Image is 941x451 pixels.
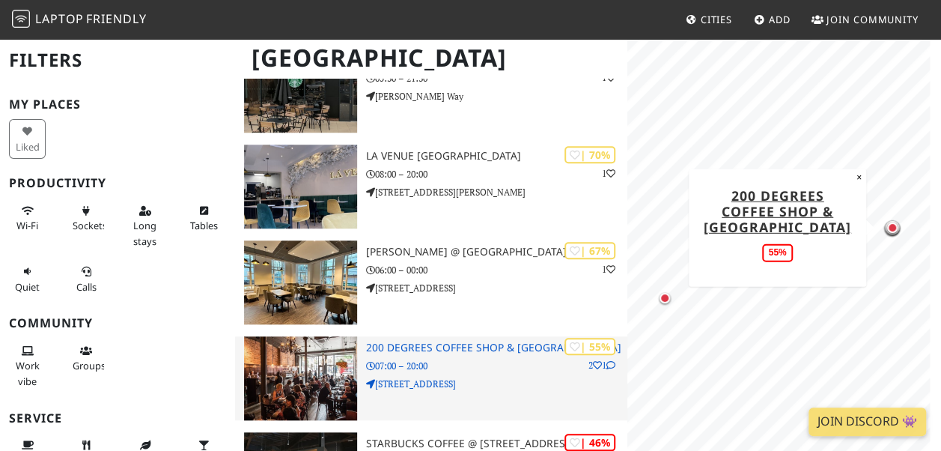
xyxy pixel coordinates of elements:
span: Friendly [86,10,146,27]
p: [STREET_ADDRESS] [366,377,627,391]
span: Group tables [73,359,106,372]
button: Work vibe [9,339,46,393]
button: Calls [68,259,105,299]
p: 2 1 [588,358,615,372]
a: 200 Degrees Coffee Shop & Barista School | 55% 21 200 Degrees Coffee Shop & [GEOGRAPHIC_DATA] 07:... [235,336,627,420]
h2: Filters [9,37,226,83]
span: People working [16,359,40,387]
h3: Starbucks Coffee @ [STREET_ADDRESS] [366,438,627,450]
button: Quiet [9,259,46,299]
h3: My Places [9,97,226,112]
h1: [GEOGRAPHIC_DATA] [240,37,624,79]
p: 07:00 – 20:00 [366,359,627,373]
button: Close popup [852,169,866,185]
h3: Productivity [9,176,226,190]
p: 1 [602,166,615,181]
span: Power sockets [73,219,107,232]
h3: La Venue [GEOGRAPHIC_DATA] [366,150,627,163]
span: Join Community [826,13,919,26]
span: Cities [701,13,732,26]
span: Work-friendly tables [190,219,218,232]
p: [STREET_ADDRESS][PERSON_NAME] [366,185,627,199]
a: Tim Hortons @ New St | 67% 1 [PERSON_NAME] @ [GEOGRAPHIC_DATA] 06:00 – 00:00 [STREET_ADDRESS] [235,240,627,324]
a: Join Community [806,6,925,33]
span: Quiet [15,280,40,294]
div: Map marker [650,283,680,313]
a: La Venue Coffee House | 70% 1 La Venue [GEOGRAPHIC_DATA] 08:00 – 20:00 [STREET_ADDRESS][PERSON_NAME] [235,145,627,228]
p: 1 [602,262,615,276]
a: Add [748,6,797,33]
h3: Community [9,316,226,330]
button: Long stays [127,199,163,253]
h3: 200 Degrees Coffee Shop & [GEOGRAPHIC_DATA] [366,342,627,354]
span: Laptop [35,10,84,27]
span: Video/audio calls [76,280,97,294]
div: | 55% [564,338,615,355]
a: Cities [680,6,738,33]
img: LaptopFriendly [12,10,30,28]
span: Stable Wi-Fi [16,219,38,232]
img: 200 Degrees Coffee Shop & Barista School [244,336,357,420]
div: | 70% [564,146,615,163]
img: La Venue Coffee House [244,145,357,228]
button: Wi-Fi [9,199,46,238]
div: | 67% [564,242,615,259]
div: Map marker [877,213,907,243]
button: Groups [68,339,105,378]
span: Add [769,13,791,26]
a: Join Discord 👾 [808,408,926,436]
p: 06:00 – 00:00 [366,263,627,277]
h3: [PERSON_NAME] @ [GEOGRAPHIC_DATA] [366,246,627,258]
img: Tim Hortons @ New St [244,240,357,324]
a: 200 Degrees Coffee Shop & [GEOGRAPHIC_DATA] [704,186,851,235]
div: Map marker [877,214,907,243]
a: LaptopFriendly LaptopFriendly [12,7,147,33]
div: | 46% [564,434,615,451]
span: Long stays [133,219,156,247]
p: [STREET_ADDRESS] [366,281,627,295]
button: Tables [186,199,222,238]
button: Sockets [68,199,105,238]
h3: Service [9,411,226,426]
div: 55% [762,244,792,261]
div: Map marker [877,213,907,243]
p: 08:00 – 20:00 [366,167,627,181]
